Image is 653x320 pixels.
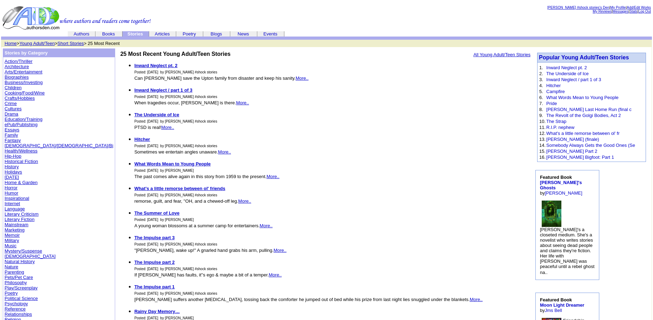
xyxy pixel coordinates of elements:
[236,100,249,105] a: More..
[238,198,251,204] a: More..
[134,292,217,295] font: Posted: [DATE] by [PERSON_NAME] #shock stories
[218,149,231,155] a: More..
[5,233,20,238] a: Memoir
[5,312,32,317] a: Relationships
[546,95,619,100] a: What Words Mean to Young People
[134,87,192,93] b: Inward Neglect / part 1 of 3
[134,260,175,265] a: The Impulse part 2
[134,267,217,271] font: Posted: [DATE] by [PERSON_NAME] #shock stories
[5,185,18,190] a: Horror
[539,95,543,100] font: 6.
[134,149,231,155] font: Sometimes we entertain angles unaware.
[539,54,629,60] font: Popular Young Adult/Teen Stories
[546,113,621,118] a: The Revolt of the Golgi Bodies, Act 2
[5,196,29,201] a: Inspirational
[5,227,25,233] a: Marketing
[134,193,217,197] font: Posted: [DATE] by [PERSON_NAME] #shock stories
[540,180,582,190] a: [PERSON_NAME]'s Ghosts
[5,269,24,275] a: Parenting
[134,186,225,191] a: What's a little remorse between ol' friends
[473,52,530,57] a: All Young Adult/Teen Stories
[5,117,42,122] a: Education/Training
[546,125,574,130] a: R.I.P. nephew
[539,137,546,142] font: 13.
[540,227,594,275] font: [PERSON_NAME]'s a closeted medium. She's a novelist who writes stories about seeing dead people a...
[134,210,180,216] a: The Summer of Love
[155,31,170,37] a: Articles
[546,137,599,142] a: [PERSON_NAME] (finale)
[134,76,309,81] font: Can [PERSON_NAME] save the Upton family from disaster and keep his sanity.
[546,119,566,124] a: The Strap
[5,280,27,285] a: Philosophy
[134,235,175,240] a: The Impulse part 3
[629,9,638,13] a: Stats
[183,31,196,37] a: Poetry
[5,296,38,301] a: Political Science
[627,6,651,9] a: Add/Edit Works
[5,132,18,138] a: Family
[134,144,217,148] font: Posted: [DATE] by [PERSON_NAME] #shock stories
[5,243,17,248] a: Music
[134,242,217,246] font: Posted: [DATE] by [PERSON_NAME] #shock stories
[546,107,632,112] a: [PERSON_NAME] Last Home Run (final c
[238,31,249,37] a: News
[5,222,28,227] a: Mainstream
[539,119,546,124] font: 10.
[5,90,45,96] a: Cooking/Food/Wine
[260,223,273,228] a: More..
[539,71,543,76] font: 2.
[5,190,18,196] a: Humor
[134,161,211,166] b: What Words Mean to Young People
[58,41,84,46] a: Short Stories
[134,63,178,68] b: Inward Neglect pt. 2
[5,164,19,169] a: History
[5,159,38,164] a: Historical Fiction
[539,83,543,88] font: 4.
[266,174,279,179] a: More..
[5,206,25,211] a: Language
[2,6,151,30] img: header_logo2.gif
[539,143,546,148] font: 14.
[134,218,194,222] font: Posted: [DATE] by [PERSON_NAME]
[134,169,194,172] font: Posted: [DATE] by [PERSON_NAME]
[5,306,26,312] a: Reference
[610,6,626,9] a: My Profile
[134,137,150,142] a: Hitcher
[5,138,21,143] a: Fantasy
[539,107,543,112] font: 8.
[5,201,20,206] a: Internet
[539,89,543,94] font: 5.
[134,309,180,314] a: Rainy Day Memory…
[5,41,17,46] a: Home
[5,96,35,101] a: Crafts/Hobbies
[134,272,282,277] font: If [PERSON_NAME] has faults, it''s ego & maybe a bit of a temper.
[74,31,90,37] a: Authors
[134,248,286,253] font: "[PERSON_NAME], wake up!" A gnarled hand grabs his arm, pulling.
[5,148,38,154] a: Health/Wellness
[539,113,543,118] font: 9.
[5,154,21,159] a: Hip-Hop
[546,131,620,136] a: What's a little remorse between ol' fr
[134,198,251,204] font: remorse, guilt, and fear, ''OH, and a chewed-off leg.
[134,316,194,320] font: Posted: [DATE] by [PERSON_NAME]
[546,101,557,106] a: Pride
[5,217,34,222] a: Literary Fiction
[546,65,587,70] a: Inward Neglect pt. 2
[540,175,582,190] b: Featured Book
[5,211,39,217] a: Literary Criticism
[134,284,175,289] b: The Impulse part 1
